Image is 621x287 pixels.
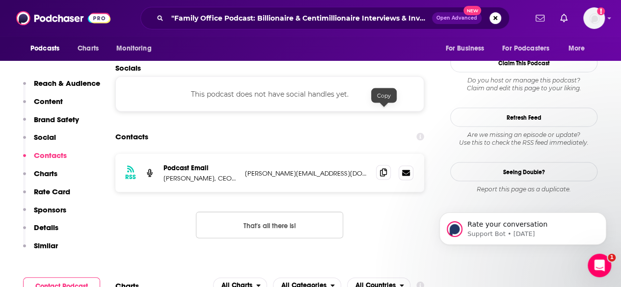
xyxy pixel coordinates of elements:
a: Charts [71,39,105,58]
p: [PERSON_NAME], CEO of Family Office Club [163,174,237,183]
span: Open Advanced [436,16,477,21]
button: Nothing here. [196,212,343,238]
iframe: Intercom notifications message [425,192,621,261]
p: Social [34,132,56,142]
button: Contacts [23,151,67,169]
img: Podchaser - Follow, Share and Rate Podcasts [16,9,110,27]
h2: Socials [115,63,424,73]
button: Social [23,132,56,151]
p: [PERSON_NAME][EMAIL_ADDRESS][DOMAIN_NAME] [245,169,368,178]
p: Contacts [34,151,67,160]
span: Do you host or manage this podcast? [450,77,597,84]
h3: RSS [125,173,136,181]
button: Rate Card [23,187,70,205]
button: Brand Safety [23,115,79,133]
button: open menu [438,39,496,58]
div: Are we missing an episode or update? Use this to check the RSS feed immediately. [450,131,597,147]
p: Brand Safety [34,115,79,124]
button: Show profile menu [583,7,605,29]
a: Show notifications dropdown [556,10,571,26]
p: Content [34,97,63,106]
button: Claim This Podcast [450,53,597,73]
span: Monitoring [116,42,151,55]
input: Search podcasts, credits, & more... [167,10,432,26]
div: Report this page as a duplicate. [450,185,597,193]
button: Sponsors [23,205,66,223]
p: Similar [34,241,58,250]
span: For Business [445,42,484,55]
h2: Contacts [115,128,148,146]
p: Sponsors [34,205,66,214]
svg: Add a profile image [597,7,605,15]
span: Podcasts [30,42,59,55]
button: open menu [496,39,564,58]
a: Seeing Double? [450,162,597,182]
iframe: Intercom live chat [588,254,611,277]
p: Reach & Audience [34,78,100,88]
button: Charts [23,169,57,187]
span: 1 [608,254,616,261]
button: open menu [562,39,597,58]
span: New [463,6,481,15]
div: This podcast does not have social handles yet. [115,77,424,112]
button: Refresh Feed [450,108,597,127]
img: User Profile [583,7,605,29]
button: open menu [24,39,72,58]
button: Similar [23,241,58,259]
button: Open AdvancedNew [432,12,482,24]
a: Show notifications dropdown [532,10,548,26]
p: Details [34,223,58,232]
span: Logged in as MattieVG [583,7,605,29]
button: Reach & Audience [23,78,100,97]
span: More [568,42,585,55]
p: Rate Card [34,187,70,196]
button: Content [23,97,63,115]
p: Charts [34,169,57,178]
div: Claim and edit this page to your liking. [450,77,597,92]
p: Podcast Email [163,164,237,172]
div: Search podcasts, credits, & more... [140,7,510,29]
div: Copy [371,88,397,103]
span: For Podcasters [502,42,549,55]
button: Details [23,223,58,241]
button: open menu [109,39,164,58]
span: Charts [78,42,99,55]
